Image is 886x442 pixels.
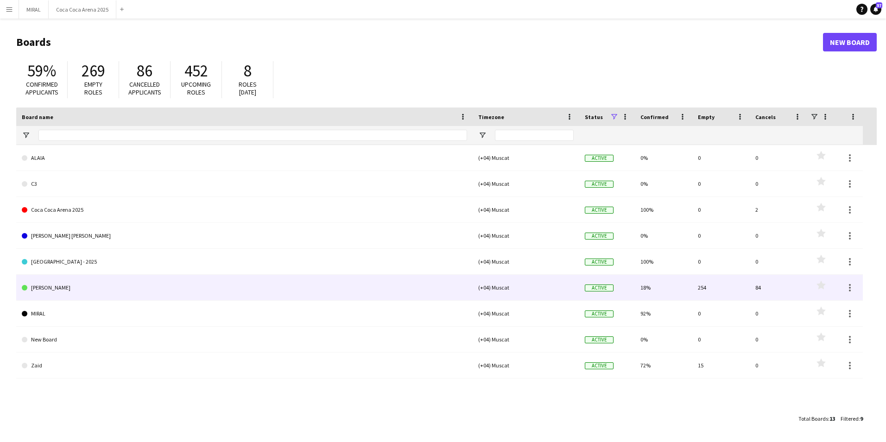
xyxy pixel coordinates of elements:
span: 59% [27,61,56,81]
div: 0 [750,353,807,378]
span: 9 [860,415,863,422]
span: Confirmed applicants [25,80,58,96]
span: Status [585,114,603,120]
span: Active [585,284,614,291]
div: 0 [750,171,807,196]
span: Confirmed [640,114,669,120]
span: Active [585,259,614,265]
span: 13 [829,415,835,422]
div: 0% [635,223,692,248]
div: (+04) Muscat [473,249,579,274]
a: New Board [823,33,877,51]
div: 0 [750,301,807,326]
a: [GEOGRAPHIC_DATA] - 2025 [22,249,467,275]
span: Cancelled applicants [128,80,161,96]
span: Active [585,362,614,369]
span: Cancels [755,114,776,120]
div: (+04) Muscat [473,275,579,300]
div: 2 [750,197,807,222]
div: 18% [635,275,692,300]
span: Roles [DATE] [239,80,257,96]
div: 0 [692,171,750,196]
a: New Board [22,327,467,353]
div: 0 [692,223,750,248]
span: Filtered [841,415,859,422]
span: Active [585,336,614,343]
button: MIRAL [19,0,49,19]
div: (+04) Muscat [473,197,579,222]
a: ALAIA [22,145,467,171]
div: : [841,410,863,428]
span: 86 [137,61,152,81]
input: Board name Filter Input [38,130,467,141]
input: Timezone Filter Input [495,130,574,141]
div: 0 [692,145,750,170]
div: 0 [692,327,750,352]
a: Zaid [22,353,467,379]
span: Active [585,207,614,214]
a: C3 [22,171,467,197]
a: [PERSON_NAME] [PERSON_NAME] [22,223,467,249]
span: Active [585,181,614,188]
span: Empty [698,114,715,120]
div: (+04) Muscat [473,223,579,248]
div: 254 [692,275,750,300]
span: Upcoming roles [181,80,211,96]
div: 0 [750,145,807,170]
span: 57 [876,2,882,8]
div: 84 [750,275,807,300]
button: Coca Coca Arena 2025 [49,0,116,19]
div: 0% [635,145,692,170]
div: (+04) Muscat [473,327,579,352]
div: 0% [635,327,692,352]
div: (+04) Muscat [473,145,579,170]
div: 0 [750,249,807,274]
span: Timezone [478,114,504,120]
span: Active [585,233,614,240]
div: 100% [635,249,692,274]
span: Active [585,155,614,162]
div: 0 [750,327,807,352]
div: 92% [635,301,692,326]
div: (+04) Muscat [473,301,579,326]
span: Active [585,310,614,317]
button: Open Filter Menu [478,131,487,139]
span: Board name [22,114,53,120]
div: 15 [692,353,750,378]
button: Open Filter Menu [22,131,30,139]
div: (+04) Muscat [473,353,579,378]
div: 0% [635,171,692,196]
a: Coca Coca Arena 2025 [22,197,467,223]
div: 0 [692,301,750,326]
div: 72% [635,353,692,378]
span: 8 [244,61,252,81]
a: [PERSON_NAME] [22,275,467,301]
span: 452 [184,61,208,81]
span: Total Boards [798,415,828,422]
div: 0 [692,197,750,222]
h1: Boards [16,35,823,49]
span: Empty roles [84,80,102,96]
div: 100% [635,197,692,222]
div: (+04) Muscat [473,171,579,196]
span: 269 [82,61,105,81]
div: : [798,410,835,428]
a: MIRAL [22,301,467,327]
div: 0 [750,223,807,248]
a: 57 [870,4,881,15]
div: 0 [692,249,750,274]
